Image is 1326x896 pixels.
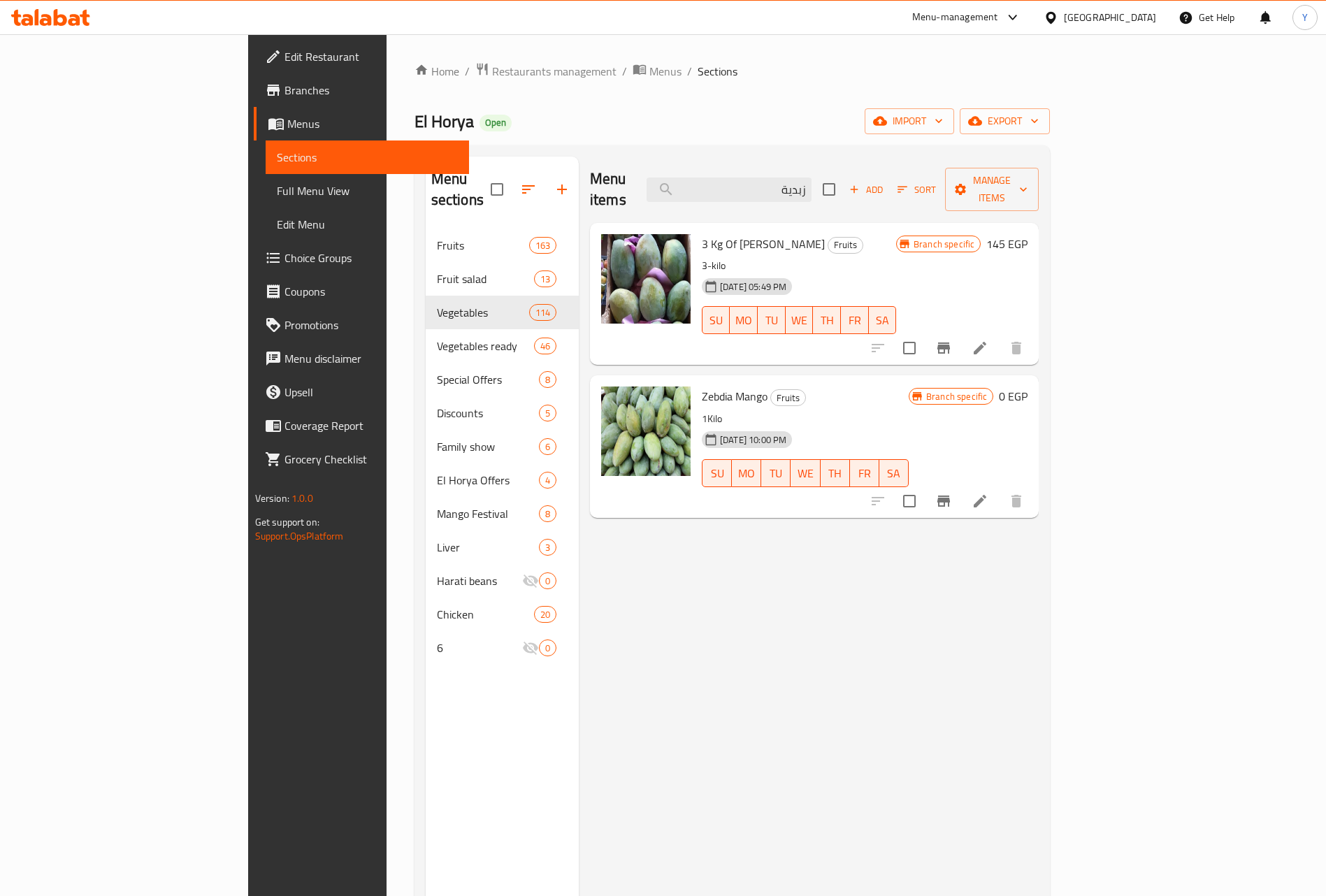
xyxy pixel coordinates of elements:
div: 60 [426,631,579,665]
span: Fruits [771,390,805,406]
div: [GEOGRAPHIC_DATA] [1064,10,1156,25]
span: WE [791,310,808,331]
a: Menu disclaimer [254,342,470,375]
span: Vegetables ready [437,338,534,354]
span: Mango Festival [437,505,539,522]
button: MO [730,306,758,334]
span: Grocery Checklist [284,451,459,468]
div: Harati beans0 [426,564,579,598]
div: Family show6 [426,430,579,463]
span: Restaurants management [492,63,617,80]
h2: Menu items [590,168,630,210]
div: Chicken20 [426,598,579,631]
span: WE [796,463,814,484]
div: Fruits [770,389,806,406]
span: Discounts [437,405,539,421]
span: 6 [437,640,522,656]
span: [DATE] 10:00 PM [714,433,792,447]
button: WE [786,306,814,334]
span: TH [826,463,844,484]
a: Menus [633,62,682,80]
span: Fruits [437,237,529,254]
div: items [539,640,556,656]
div: El Horya Offers [437,472,539,489]
span: SU [708,310,724,331]
div: Special Offers8 [426,363,579,396]
span: Promotions [284,317,459,333]
div: Mango Festival8 [426,497,579,530]
span: 8 [540,373,556,386]
span: TU [763,310,780,331]
span: Sections [277,149,459,166]
a: Full Menu View [266,174,470,208]
span: 3 Kg Of [PERSON_NAME] [702,233,825,254]
img: 3 Kg Of Mango Zabadia [601,234,691,324]
span: Sort items [888,179,945,201]
h6: 0 EGP [999,386,1028,406]
button: TU [761,459,791,487]
button: TU [758,306,786,334]
span: TH [819,310,835,331]
span: Choice Groups [284,250,459,266]
a: Coverage Report [254,409,470,442]
span: Select to update [895,333,924,363]
p: 3-kilo [702,257,896,275]
span: Coverage Report [284,417,459,434]
span: Upsell [284,384,459,400]
span: Full Menu View [277,182,459,199]
span: 46 [535,340,556,353]
span: Fruit salad [437,270,534,287]
span: Select all sections [482,175,512,204]
button: FR [850,459,879,487]
div: Menu-management [912,9,998,26]
span: Coupons [284,283,459,300]
a: Choice Groups [254,241,470,275]
a: Promotions [254,308,470,342]
nav: Menu sections [426,223,579,670]
img: Zebdia Mango [601,386,691,476]
span: 0 [540,642,556,655]
button: Add [844,179,888,201]
span: Sort [898,182,936,198]
div: Vegetables114 [426,296,579,329]
div: Special Offers [437,371,539,388]
a: Restaurants management [475,62,617,80]
button: Sort [894,179,939,201]
span: 1.0.0 [291,489,313,507]
button: delete [1000,484,1033,518]
span: 163 [530,239,556,252]
a: Edit Menu [266,208,470,241]
span: 6 [540,440,556,454]
li: / [687,63,692,80]
div: Fruit salad13 [426,262,579,296]
button: SU [702,459,732,487]
button: SU [702,306,730,334]
span: Get support on: [255,513,319,531]
button: TH [813,306,841,334]
div: items [529,304,556,321]
button: delete [1000,331,1033,365]
button: Branch-specific-item [927,484,960,518]
span: Add [847,182,885,198]
li: / [622,63,627,80]
span: Sections [698,63,737,80]
div: Fruits [828,237,863,254]
span: SU [708,463,726,484]
div: items [534,606,556,623]
span: Edit Restaurant [284,48,459,65]
div: Discounts5 [426,396,579,430]
span: 5 [540,407,556,420]
span: MO [735,310,752,331]
h6: 145 EGP [986,234,1028,254]
span: Vegetables [437,304,529,321]
span: import [876,113,943,130]
span: Y [1302,10,1308,25]
span: Family show [437,438,539,455]
button: export [960,108,1050,134]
